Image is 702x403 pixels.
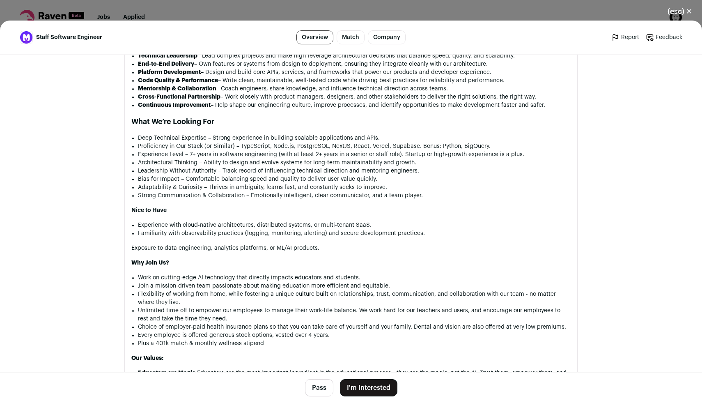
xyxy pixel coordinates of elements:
[138,93,571,101] li: – Work closely with product managers, designers, and other stakeholders to deliver the right solu...
[340,379,397,396] button: I'm Interested
[138,331,571,339] li: Every employee is offered generous stock options, vested over 4 years.
[138,183,571,191] li: Adaptability & Curiosity – Thrives in ambiguity, learns fast, and constantly seeks to improve.
[131,355,163,361] strong: Our Values:
[337,30,365,44] a: Match
[138,369,571,385] li: Educators are the most important ingredient in the educational process - they are the magic, not ...
[646,33,682,41] a: Feedback
[138,339,571,348] li: Plus a 401k match & monthly wellness stipend
[131,116,571,127] h2: What We’re Looking For
[138,76,571,85] li: – Write clean, maintainable, well-tested code while driving best practices for reliability and pe...
[138,60,571,68] li: – Own features or systems from design to deployment, ensuring they integrate cleanly with our arc...
[138,191,571,200] li: Strong Communication & Collaboration – Emotionally intelligent, clear communicator, and a team pl...
[138,221,571,229] li: Experience with cloud-native architectures, distributed systems, or multi-tenant SaaS.
[296,30,333,44] a: Overview
[138,102,211,108] strong: Continuous Improvement
[138,52,571,60] li: – Lead complex projects and make high-leverage architectural decisions that balance speed, qualit...
[138,290,571,306] li: Flexibility of working from home, while fostering a unique culture built on relationships, trust,...
[138,61,194,67] strong: End-to-End Delivery
[131,206,571,214] h3: Nice to Have
[138,142,571,150] li: Proficiency in Our Stack (or Similar) – TypeScript, Node.js, PostgreSQL, NextJS, React, Vercel, S...
[138,69,201,75] strong: Platform Development
[138,167,571,175] li: Leadership Without Authority – Track record of influencing technical direction and mentoring engi...
[138,94,220,100] strong: Cross-Functional Partnership
[138,53,197,59] strong: Technical Leadership
[138,78,218,83] strong: Code Quality & Performance
[368,30,406,44] a: Company
[131,260,169,266] strong: Why Join Us?
[138,68,571,76] li: – Design and build core APIs, services, and frameworks that power our products and developer expe...
[305,379,333,396] button: Pass
[131,244,571,252] p: Exposure to data engineering, analytics platforms, or ML/AI products.
[138,150,571,159] li: Experience Level – 7+ years in software engineering (with at least 2+ years in a senior or staff ...
[138,175,571,183] li: Bias for Impact – Comfortable balancing speed and quality to deliver user value quickly.
[36,33,102,41] span: Staff Software Engineer
[138,229,571,237] li: Familiarity with observability practices (logging, monitoring, alerting) and secure development p...
[138,86,216,92] strong: Mentorship & Collaboration
[138,101,571,109] li: – Help shape our engineering culture, improve processes, and identify opportunities to make devel...
[138,306,571,323] li: Unlimited time off to empower our employees to manage their work-life balance. We work hard for o...
[138,274,571,282] li: Work on cutting-edge AI technology that directly impacts educators and students.
[138,134,571,142] li: Deep Technical Expertise – Strong experience in building scalable applications and APIs.
[138,159,571,167] li: Architectural Thinking – Ability to design and evolve systems for long-term maintainability and g...
[658,2,702,21] button: Close modal
[138,85,571,93] li: – Coach engineers, share knowledge, and influence technical direction across teams.
[138,282,571,290] li: Join a mission-driven team passionate about making education more efficient and equitable.
[611,33,639,41] a: Report
[138,323,571,331] li: Choice of employer-paid health insurance plans so that you can take care of yourself and your fam...
[138,370,197,376] strong: Educators are Magic:
[20,31,32,44] img: 2510c71078bd75e37ac0edb428442ea4acc6be0b0816fb46172f0239aa2d3b6c.jpg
